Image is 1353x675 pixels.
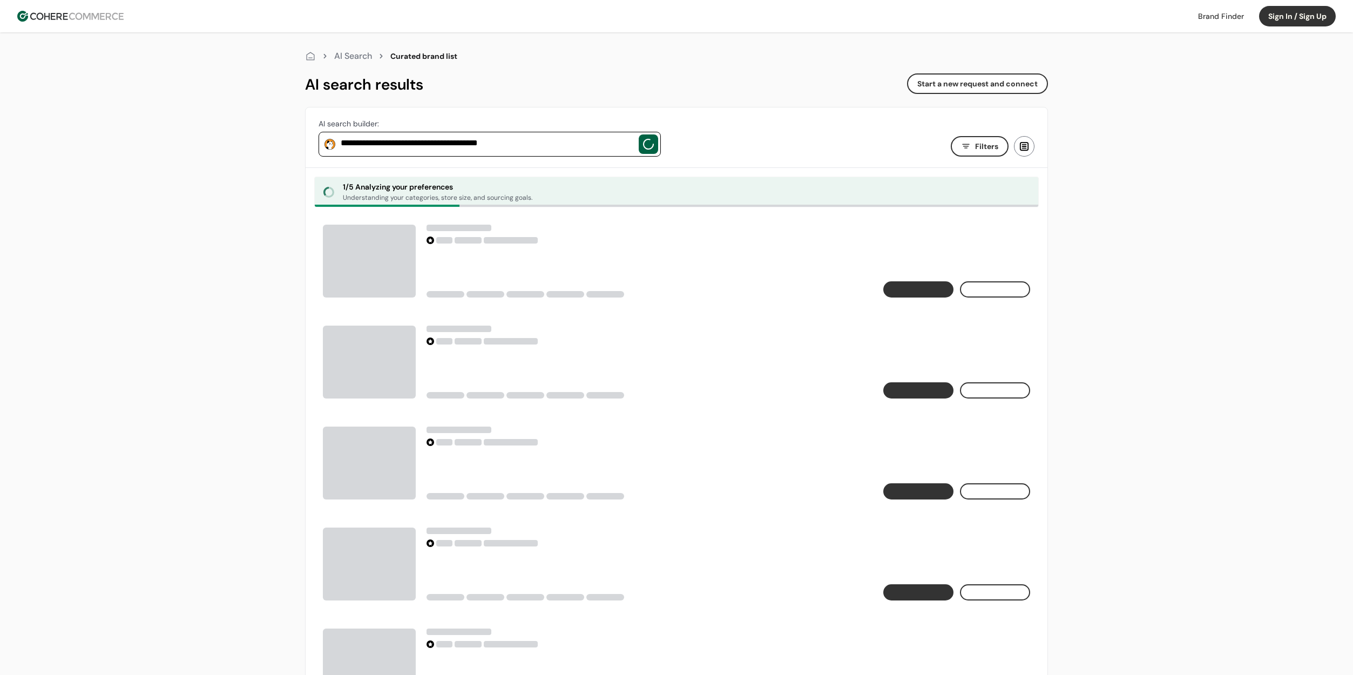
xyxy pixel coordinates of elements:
div: 1 / 5 Analyzing your preferences [343,181,532,193]
div: AI search builder: [319,118,661,130]
div: Understanding your categories, store size, and sourcing goals. [343,193,532,202]
button: Filters [951,136,1009,157]
button: Sign In / Sign Up [1259,6,1336,26]
span: Filters [975,141,998,152]
div: AI Search [334,50,372,63]
div: Curated brand list [390,51,457,62]
img: Cohere Logo [17,11,124,22]
div: AI search results [305,73,423,96]
button: Start a new request and connect [907,73,1048,94]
